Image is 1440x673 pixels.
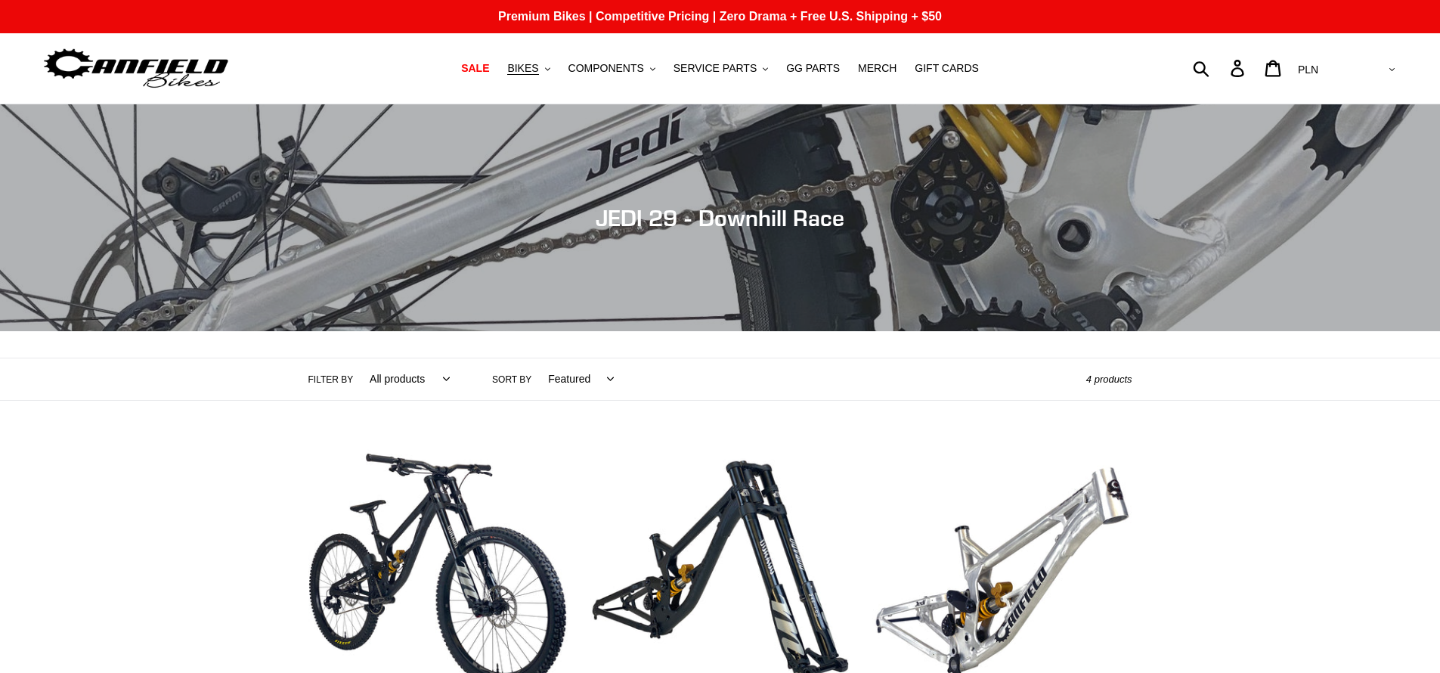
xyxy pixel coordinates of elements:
span: SERVICE PARTS [674,62,757,75]
span: 4 products [1086,374,1132,385]
label: Sort by [492,373,531,386]
input: Search [1201,51,1240,85]
span: JEDI 29 - Downhill Race [596,204,844,231]
button: BIKES [500,58,557,79]
img: Canfield Bikes [42,45,231,92]
span: BIKES [507,62,538,75]
a: GG PARTS [779,58,847,79]
span: GG PARTS [786,62,840,75]
button: COMPONENTS [561,58,663,79]
span: COMPONENTS [568,62,644,75]
span: MERCH [858,62,897,75]
a: MERCH [850,58,904,79]
label: Filter by [308,373,354,386]
a: SALE [454,58,497,79]
button: SERVICE PARTS [666,58,776,79]
a: GIFT CARDS [907,58,986,79]
span: SALE [461,62,489,75]
span: GIFT CARDS [915,62,979,75]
